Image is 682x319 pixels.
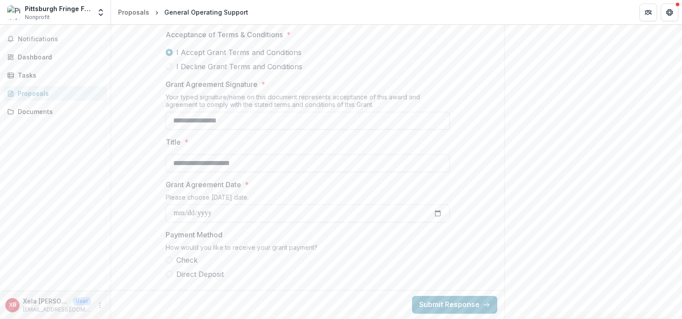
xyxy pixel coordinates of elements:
[166,93,450,112] div: Your typed signature/name on this document represents acceptance of this award and agreement to c...
[176,255,198,265] span: Check
[661,4,678,21] button: Get Help
[23,306,91,314] p: [EMAIL_ADDRESS][DOMAIN_NAME]
[176,61,302,72] span: I Decline Grant Terms and Conditions
[639,4,657,21] button: Partners
[23,296,69,306] p: Xela [PERSON_NAME]
[18,89,100,98] div: Proposals
[9,302,16,308] div: Xela Batchelder
[7,5,21,20] img: Pittsburgh Fringe Festival
[412,296,497,314] button: Submit Response
[18,35,103,43] span: Notifications
[166,29,283,40] p: Acceptance of Terms & Conditions
[166,137,181,147] p: Title
[166,229,222,240] p: Payment Method
[18,71,100,80] div: Tasks
[166,244,450,255] div: How would you like to receive your grant payment?
[4,86,107,101] a: Proposals
[73,297,91,305] p: User
[95,300,105,311] button: More
[25,4,91,13] div: Pittsburgh Fringe Festival
[18,107,100,116] div: Documents
[176,47,301,58] span: I Accept Grant Terms and Conditions
[115,6,153,19] a: Proposals
[25,13,50,21] span: Nonprofit
[4,50,107,64] a: Dashboard
[4,32,107,46] button: Notifications
[164,8,248,17] div: General Operating Support
[166,179,241,190] p: Grant Agreement Date
[95,4,107,21] button: Open entity switcher
[18,52,100,62] div: Dashboard
[4,104,107,119] a: Documents
[118,8,149,17] div: Proposals
[4,68,107,83] a: Tasks
[176,269,224,280] span: Direct Deposit
[166,79,258,90] p: Grant Agreement Signature
[115,6,252,19] nav: breadcrumb
[166,193,450,205] div: Please choose [DATE] date.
